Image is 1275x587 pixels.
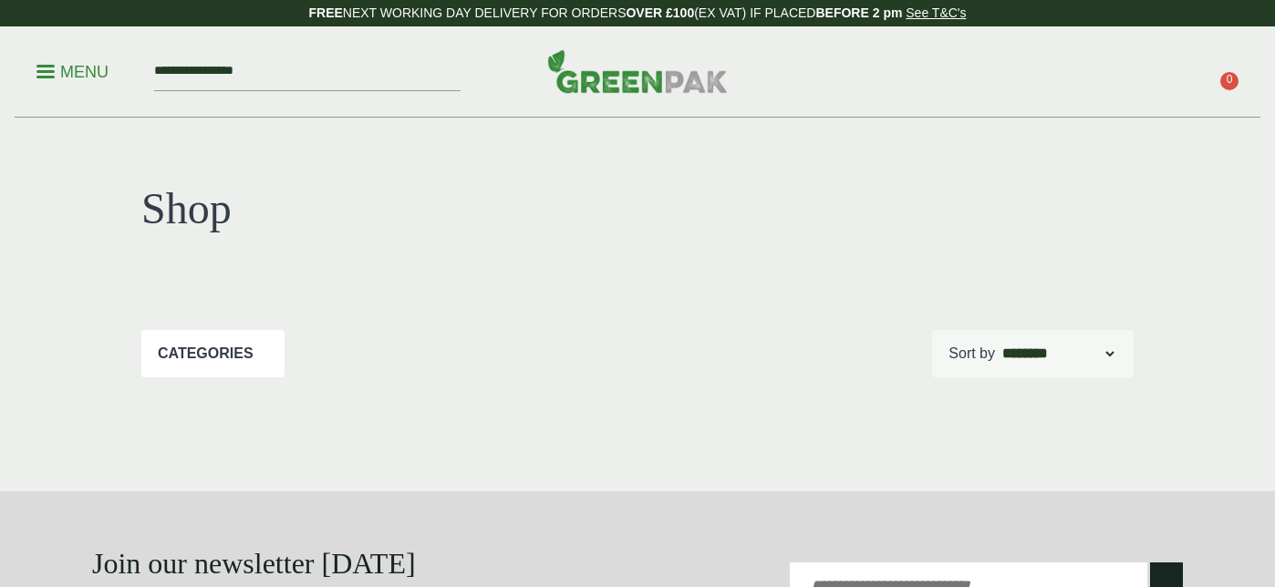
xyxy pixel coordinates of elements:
[948,343,995,365] p: Sort by
[158,343,254,365] p: Categories
[92,547,416,580] strong: Join our newsletter [DATE]
[815,5,902,20] strong: BEFORE 2 pm
[626,5,694,20] strong: OVER £100
[36,61,109,79] a: Menu
[141,182,637,235] h1: Shop
[547,49,728,93] img: GreenPak Supplies
[36,61,109,83] p: Menu
[906,5,966,20] a: See T&C's
[1220,72,1239,90] span: 0
[308,5,342,20] strong: FREE
[999,343,1117,365] select: Shop order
